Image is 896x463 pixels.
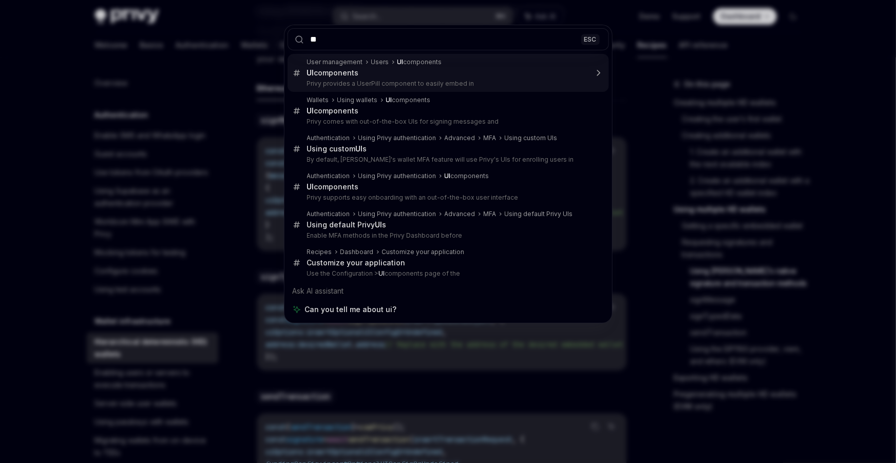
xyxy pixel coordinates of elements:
[397,58,442,66] div: components
[505,210,573,218] div: Using default Privy UIs
[288,282,609,300] div: Ask AI assistant
[375,220,383,229] b: UI
[307,68,359,78] div: components
[358,210,436,218] div: Using Privy authentication
[307,156,587,164] p: By default, [PERSON_NAME]'s wallet MFA feature will use Privy's UIs for enrolling users in
[307,118,587,126] p: Privy comes with out-of-the-box UIs for signing messages and
[445,134,475,142] div: Advanced
[358,134,436,142] div: Using Privy authentication
[305,304,397,315] span: Can you tell me about ui?
[581,34,600,45] div: ESC
[505,134,558,142] div: Using custom UIs
[307,231,587,240] p: Enable MFA methods in the Privy Dashboard before
[386,96,392,104] b: UI
[382,248,465,256] div: Customize your application
[307,258,406,267] div: Customize your application
[307,210,350,218] div: Authentication
[307,220,387,229] div: Using default Privy s
[307,182,314,191] b: UI
[307,182,359,191] div: components
[386,96,431,104] div: components
[307,80,587,88] p: Privy provides a UserPill component to easily embed in
[307,194,587,202] p: Privy supports easy onboarding with an out-of-the-box user interface
[379,269,385,277] b: UI
[371,58,389,66] div: Users
[340,248,374,256] div: Dashboard
[337,96,378,104] div: Using wallets
[307,96,329,104] div: Wallets
[307,144,367,153] div: Using custom s
[307,106,314,115] b: UI
[307,172,350,180] div: Authentication
[445,210,475,218] div: Advanced
[358,172,436,180] div: Using Privy authentication
[397,58,404,66] b: UI
[484,134,497,142] div: MFA
[445,172,489,180] div: components
[307,58,363,66] div: User management
[307,68,314,77] b: UI
[307,106,359,115] div: components
[307,269,587,278] p: Use the Configuration > components page of the
[356,144,363,153] b: UI
[307,248,332,256] div: Recipes
[445,172,451,180] b: UI
[484,210,497,218] div: MFA
[307,134,350,142] div: Authentication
